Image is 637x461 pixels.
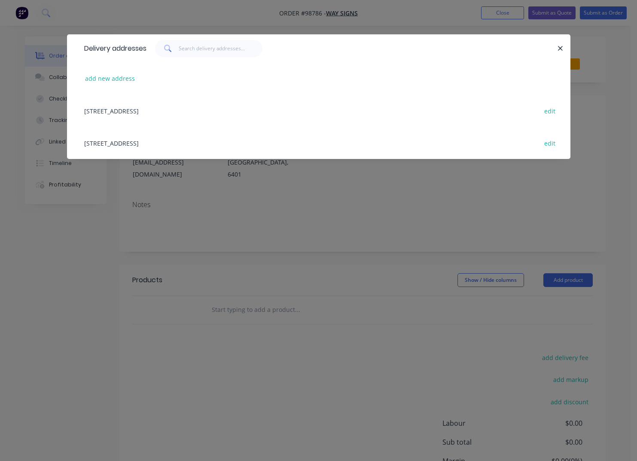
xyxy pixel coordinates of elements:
[540,105,560,116] button: edit
[81,73,140,84] button: add new address
[540,137,560,149] button: edit
[80,35,146,62] div: Delivery addresses
[80,95,558,127] div: [STREET_ADDRESS]
[80,127,558,159] div: [STREET_ADDRESS]
[179,40,262,57] input: Search delivery addresses...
